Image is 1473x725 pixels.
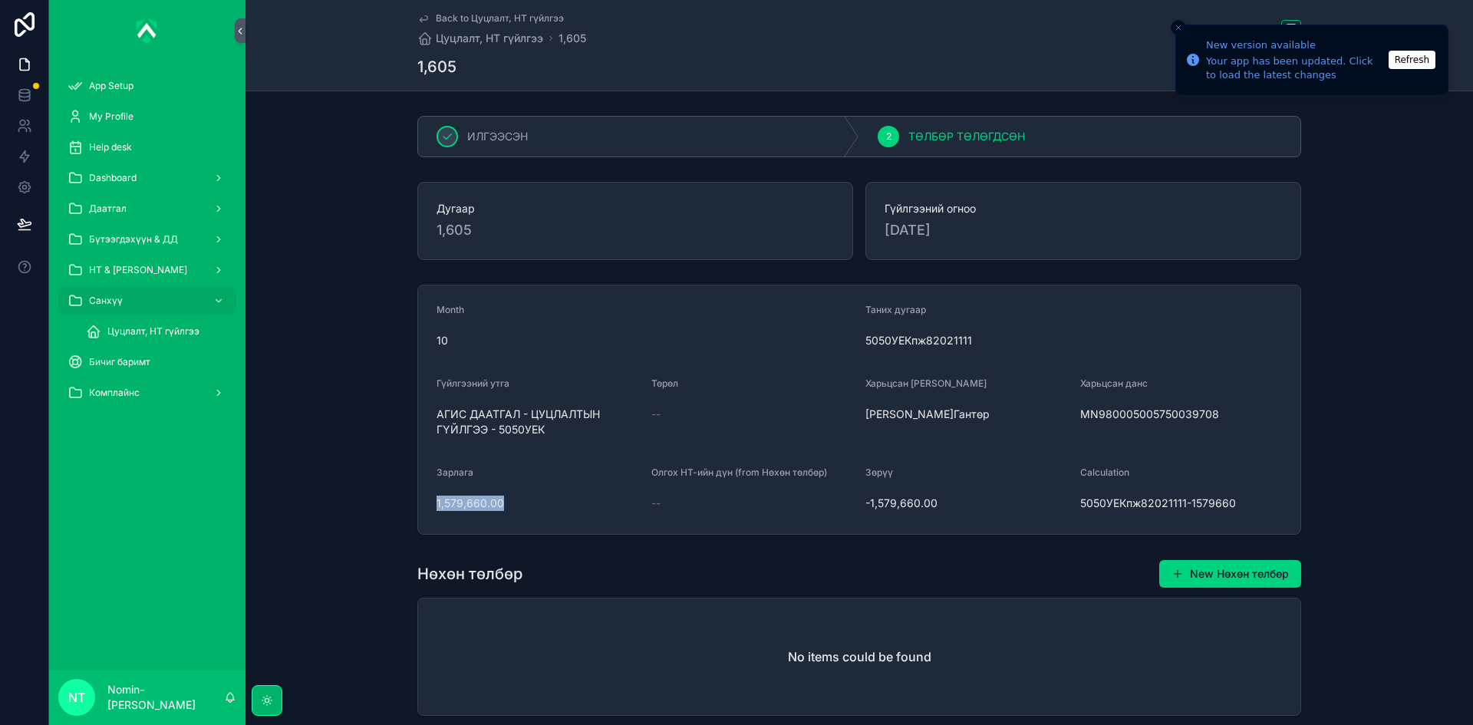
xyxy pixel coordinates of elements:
[865,333,1282,348] span: 5050УЕКпж82021111
[885,201,1282,216] span: Гүйлгээний огноо
[68,688,85,707] span: NT
[651,377,678,389] span: Төрөл
[89,172,137,184] span: Dashboard
[437,377,509,389] span: Гүйлгээний утга
[1159,560,1301,588] button: New Нөхөн төлбөр
[58,348,236,376] a: Бичиг баримт
[137,18,158,43] img: App logo
[651,496,661,511] span: --
[908,129,1025,144] span: ТӨЛБӨР ТӨЛӨГДСӨН
[89,295,123,307] span: Санхүү
[1080,496,1283,511] span: 5050УЕКпж82021111-1579660
[58,164,236,192] a: Dashboard
[865,466,893,478] span: Зөрүү
[58,133,236,161] a: Help desk
[1080,407,1283,422] span: MN980005005750039708
[58,103,236,130] a: My Profile
[788,648,931,666] h2: No items could be found
[89,110,133,123] span: My Profile
[58,226,236,253] a: Бүтээгдэхүүн & ДД
[58,72,236,100] a: App Setup
[58,256,236,284] a: НТ & [PERSON_NAME]
[865,407,1068,422] span: [PERSON_NAME]Гантөр
[437,201,834,216] span: Дугаар
[1206,38,1384,53] div: New version available
[437,496,639,511] span: 1,579,660.00
[49,61,245,427] div: scrollable content
[1206,54,1384,82] div: Your app has been updated. Click to load the latest changes
[436,12,564,25] span: Back to Цуцлалт, НТ гүйлгээ
[437,219,834,241] span: 1,605
[437,407,639,437] span: АГИС ДААТГАЛ - ЦУЦЛАЛТЫН ГҮЙЛГЭЭ - 5050УЕК
[437,466,473,478] span: Зарлага
[89,233,178,246] span: Бүтээгдэхүүн & ДД
[89,356,150,368] span: Бичиг баримт
[1080,377,1148,389] span: Харьцсан данс
[107,682,224,713] p: Nomin-[PERSON_NAME]
[58,287,236,315] a: Санхүү
[1171,20,1186,35] button: Close toast
[1389,51,1435,69] button: Refresh
[89,387,140,399] span: Комплайнс
[885,219,1282,241] span: [DATE]
[651,407,661,422] span: --
[58,379,236,407] a: Комплайнс
[417,31,543,46] a: Цуцлалт, НТ гүйлгээ
[437,333,853,348] span: 10
[417,563,522,585] h1: Нөхөн төлбөр
[77,318,236,345] a: Цуцлалт, НТ гүйлгээ
[1080,466,1129,478] span: Calculation
[467,129,528,144] span: ИЛГЭЭСЭН
[437,304,464,315] span: Month
[865,377,987,389] span: Харьцсан [PERSON_NAME]
[865,496,1068,511] span: -1,579,660.00
[436,31,543,46] span: Цуцлалт, НТ гүйлгээ
[559,31,586,46] a: 1,605
[89,80,133,92] span: App Setup
[865,304,926,315] span: Таних дугаар
[417,12,564,25] a: Back to Цуцлалт, НТ гүйлгээ
[417,56,456,77] h1: 1,605
[886,130,891,143] span: 2
[58,195,236,222] a: Даатгал
[107,325,199,338] span: Цуцлалт, НТ гүйлгээ
[651,466,827,478] span: Олгох НТ-ийн дүн (from Нөхөн төлбөр)
[89,141,132,153] span: Help desk
[89,264,187,276] span: НТ & [PERSON_NAME]
[89,203,127,215] span: Даатгал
